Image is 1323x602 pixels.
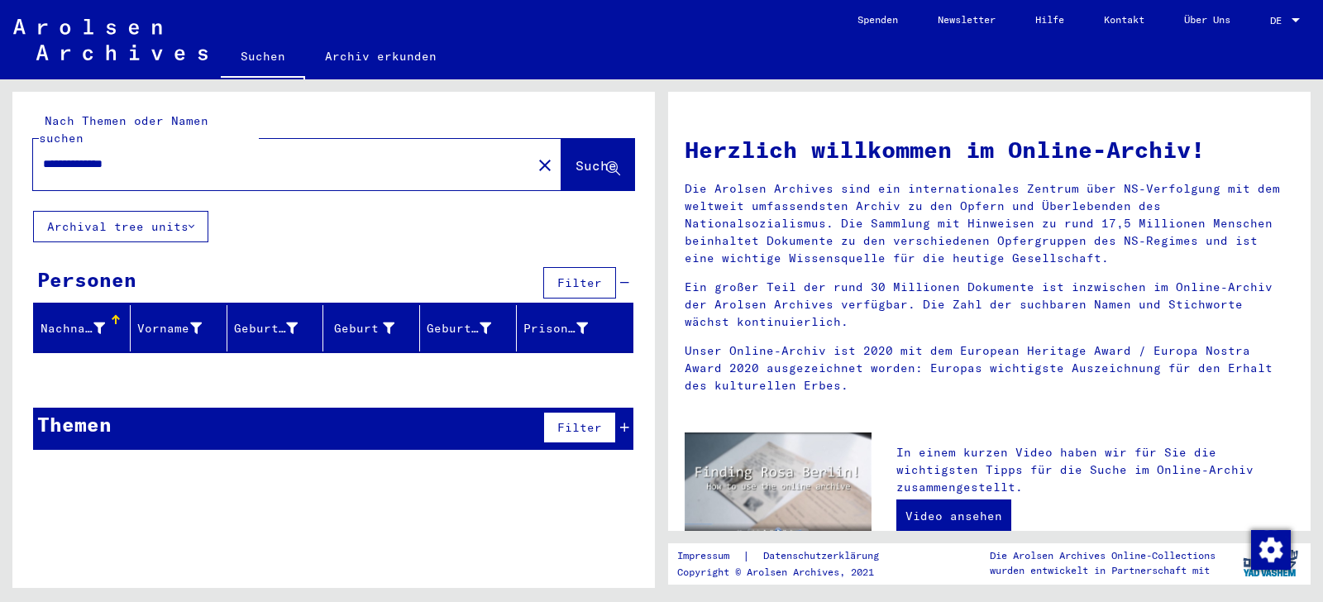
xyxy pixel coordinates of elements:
[523,315,613,342] div: Prisoner #
[305,36,456,76] a: Archiv erkunden
[234,315,323,342] div: Geburtsname
[990,548,1216,563] p: Die Arolsen Archives Online-Collections
[1250,529,1290,569] div: Zustimmung ändern
[543,412,616,443] button: Filter
[39,113,208,146] mat-label: Nach Themen oder Namen suchen
[528,148,561,181] button: Clear
[227,305,324,351] mat-header-cell: Geburtsname
[13,19,208,60] img: Arolsen_neg.svg
[1270,15,1288,26] span: DE
[1251,530,1291,570] img: Zustimmung ändern
[543,267,616,299] button: Filter
[330,315,419,342] div: Geburt‏
[896,499,1011,533] a: Video ansehen
[221,36,305,79] a: Suchen
[131,305,227,351] mat-header-cell: Vorname
[896,444,1294,496] p: In einem kurzen Video haben wir für Sie die wichtigsten Tipps für die Suche im Online-Archiv zusa...
[557,420,602,435] span: Filter
[685,180,1294,267] p: Die Arolsen Archives sind ein internationales Zentrum über NS-Verfolgung mit dem weltweit umfasse...
[330,320,394,337] div: Geburt‏
[561,139,634,190] button: Suche
[37,409,112,439] div: Themen
[137,320,202,337] div: Vorname
[1239,542,1302,584] img: yv_logo.png
[33,211,208,242] button: Archival tree units
[427,315,516,342] div: Geburtsdatum
[990,563,1216,578] p: wurden entwickelt in Partnerschaft mit
[750,547,899,565] a: Datenschutzerklärung
[677,547,899,565] div: |
[41,320,105,337] div: Nachname
[517,305,633,351] mat-header-cell: Prisoner #
[685,132,1294,167] h1: Herzlich willkommen im Online-Archiv!
[557,275,602,290] span: Filter
[677,547,743,565] a: Impressum
[685,432,872,534] img: video.jpg
[427,320,491,337] div: Geburtsdatum
[37,265,136,294] div: Personen
[41,315,130,342] div: Nachname
[420,305,517,351] mat-header-cell: Geburtsdatum
[685,279,1294,331] p: Ein großer Teil der rund 30 Millionen Dokumente ist inzwischen im Online-Archiv der Arolsen Archi...
[34,305,131,351] mat-header-cell: Nachname
[576,157,617,174] span: Suche
[234,320,299,337] div: Geburtsname
[523,320,588,337] div: Prisoner #
[535,155,555,175] mat-icon: close
[677,565,899,580] p: Copyright © Arolsen Archives, 2021
[137,315,227,342] div: Vorname
[323,305,420,351] mat-header-cell: Geburt‏
[685,342,1294,394] p: Unser Online-Archiv ist 2020 mit dem European Heritage Award / Europa Nostra Award 2020 ausgezeic...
